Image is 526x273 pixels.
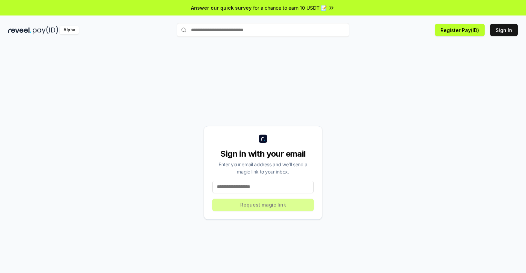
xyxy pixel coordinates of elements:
img: reveel_dark [8,26,31,34]
span: for a chance to earn 10 USDT 📝 [253,4,327,11]
div: Enter your email address and we’ll send a magic link to your inbox. [212,161,314,175]
div: Alpha [60,26,79,34]
div: Sign in with your email [212,148,314,159]
span: Answer our quick survey [191,4,252,11]
button: Register Pay(ID) [435,24,485,36]
img: pay_id [33,26,58,34]
button: Sign In [490,24,518,36]
img: logo_small [259,135,267,143]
